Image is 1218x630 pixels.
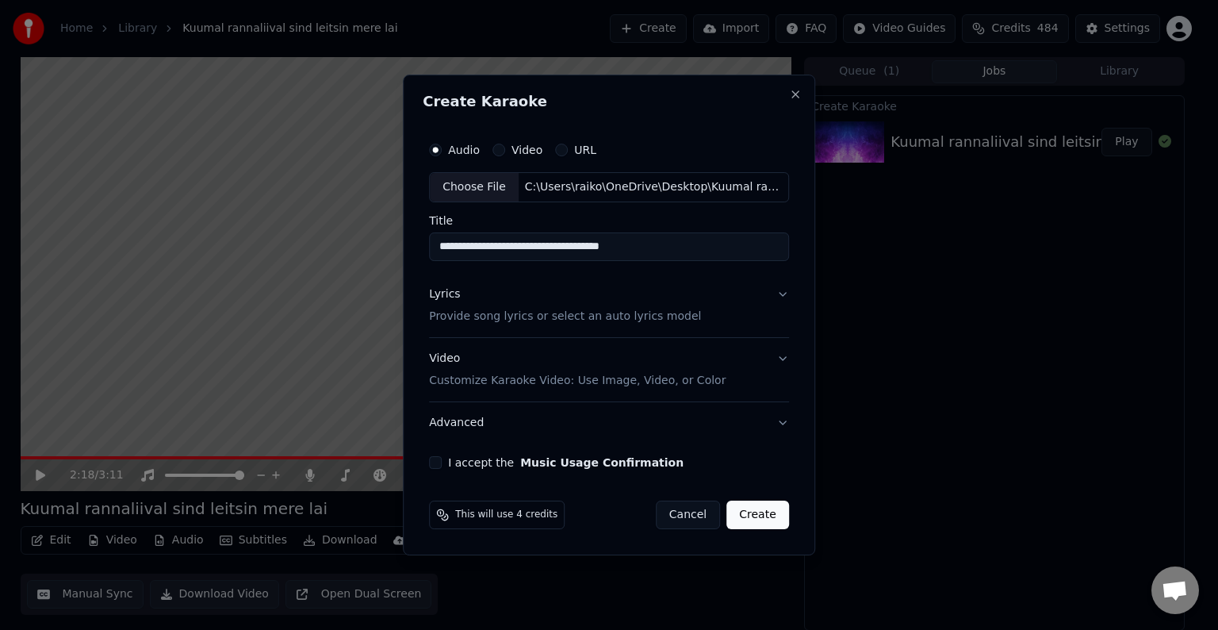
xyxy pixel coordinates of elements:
[656,501,720,529] button: Cancel
[429,274,789,337] button: LyricsProvide song lyrics or select an auto lyrics model
[429,215,789,226] label: Title
[448,457,684,468] label: I accept the
[429,351,726,389] div: Video
[429,402,789,444] button: Advanced
[429,309,701,325] p: Provide song lyrics or select an auto lyrics model
[429,338,789,401] button: VideoCustomize Karaoke Video: Use Image, Video, or Color
[574,144,596,156] label: URL
[448,144,480,156] label: Audio
[429,373,726,389] p: Customize Karaoke Video: Use Image, Video, or Color
[429,286,460,302] div: Lyrics
[430,173,519,202] div: Choose File
[520,457,684,468] button: I accept the
[726,501,789,529] button: Create
[423,94,795,109] h2: Create Karaoke
[455,509,557,521] span: This will use 4 credits
[511,144,542,156] label: Video
[519,179,788,195] div: C:\Users\raiko\OneDrive\Desktop\Kuumal rannaliival sind leitsin mere lai.wav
